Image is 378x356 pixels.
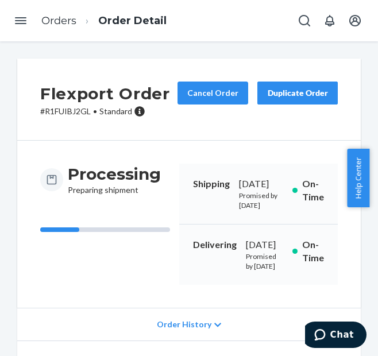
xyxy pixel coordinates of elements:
[178,82,248,105] button: Cancel Order
[9,9,32,32] button: Open Navigation
[157,319,211,330] span: Order History
[239,191,283,210] p: Promised by [DATE]
[98,14,167,27] a: Order Detail
[305,322,367,350] iframe: Opens a widget where you can chat to one of our agents
[246,251,283,271] p: Promised by [DATE]
[32,4,176,38] ol: breadcrumbs
[41,14,76,27] a: Orders
[99,106,132,116] span: Standard
[293,9,316,32] button: Open Search Box
[239,177,283,191] div: [DATE]
[347,149,369,207] button: Help Center
[267,87,328,99] div: Duplicate Order
[257,82,338,105] button: Duplicate Order
[193,238,237,251] p: Delivering
[93,106,97,116] span: •
[302,177,324,204] p: On-Time
[40,106,170,117] p: # R1FUIBJ2GL
[68,164,161,196] div: Preparing shipment
[302,238,324,265] p: On-Time
[40,82,170,106] h2: Flexport Order
[193,177,230,191] p: Shipping
[344,9,367,32] button: Open account menu
[246,238,283,251] div: [DATE]
[318,9,341,32] button: Open notifications
[68,164,161,184] h3: Processing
